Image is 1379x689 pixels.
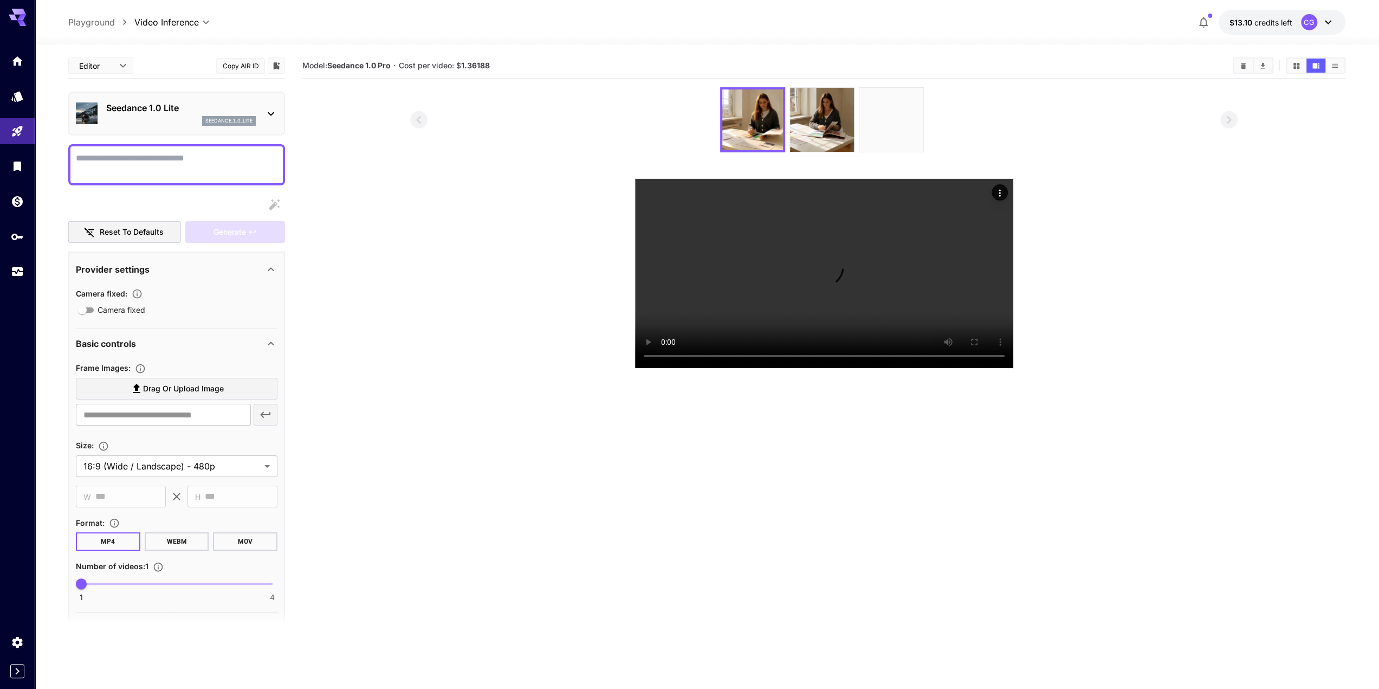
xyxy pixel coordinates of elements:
[1229,17,1292,28] div: $13.0959
[722,89,783,150] img: 8vAzNtAAAABklEQVQDAD28FBkyojPzAAAAAElFTkSuQmCC
[83,491,91,503] span: W
[143,382,224,396] span: Drag or upload image
[145,532,209,551] button: WEBM
[80,592,83,603] span: 1
[83,460,260,473] span: 16:9 (Wide / Landscape) - 480p
[134,16,199,29] span: Video Inference
[76,518,105,527] span: Format :
[195,491,200,503] span: H
[11,265,24,279] div: Usage
[327,61,391,70] b: Seedance 1.0 Pro
[76,256,277,282] div: Provider settings
[992,184,1008,201] div: Actions
[106,101,256,114] p: Seedance 1.0 Lite
[105,518,124,529] button: Choose the file format for the output video.
[94,441,113,452] button: Adjust the dimensions of the generated image by specifying its width and height in pixels, or sel...
[1254,18,1292,27] span: credits left
[76,562,148,571] span: Number of videos : 1
[216,58,265,74] button: Copy AIR ID
[11,159,24,173] div: Library
[11,54,24,68] div: Home
[461,61,490,70] b: 1.36188
[68,221,181,243] button: Reset to defaults
[1286,57,1345,74] div: Show videos in grid viewShow videos in video viewShow videos in list view
[68,16,115,29] a: Playground
[393,59,396,72] p: ·
[1287,59,1306,73] button: Show videos in grid view
[1234,59,1253,73] button: Clear videos
[148,562,168,572] button: Specify how many videos to generate in a single request. Each video generation will be charged se...
[76,331,277,357] div: Basic controls
[790,88,854,152] img: jdINZgAAAAZJREFUAwAKwEeqwUuOfgAAAABJRU5ErkJggg==
[859,88,923,152] img: 60FRXIAAAAGSURBVAMA8fUFATHHb0QAAAAASUVORK5CYII=
[1306,59,1325,73] button: Show videos in video view
[271,59,281,72] button: Add to library
[11,125,24,138] div: Playground
[76,289,127,298] span: Camera fixed :
[1253,59,1272,73] button: Download All
[76,441,94,450] span: Size :
[76,378,277,400] label: Drag or upload image
[131,363,150,374] button: Upload frame images.
[205,117,253,125] p: seedance_1_0_lite
[76,337,136,350] p: Basic controls
[1219,10,1345,35] button: $13.0959CG
[11,89,24,103] div: Models
[79,60,113,72] span: Editor
[302,61,391,70] span: Model:
[270,592,275,603] span: 4
[68,16,134,29] nav: breadcrumb
[10,664,24,678] button: Expand sidebar
[98,304,145,315] span: Camera fixed
[76,363,131,372] span: Frame Images :
[1301,14,1317,30] div: CG
[11,230,24,243] div: API Keys
[11,195,24,208] div: Wallet
[76,97,277,130] div: Seedance 1.0 Liteseedance_1_0_lite
[1233,57,1273,74] div: Clear videosDownload All
[1325,59,1344,73] button: Show videos in list view
[213,532,277,551] button: MOV
[11,635,24,649] div: Settings
[76,532,140,551] button: MP4
[1229,18,1254,27] span: $13.10
[399,61,490,70] span: Cost per video: $
[76,263,150,276] p: Provider settings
